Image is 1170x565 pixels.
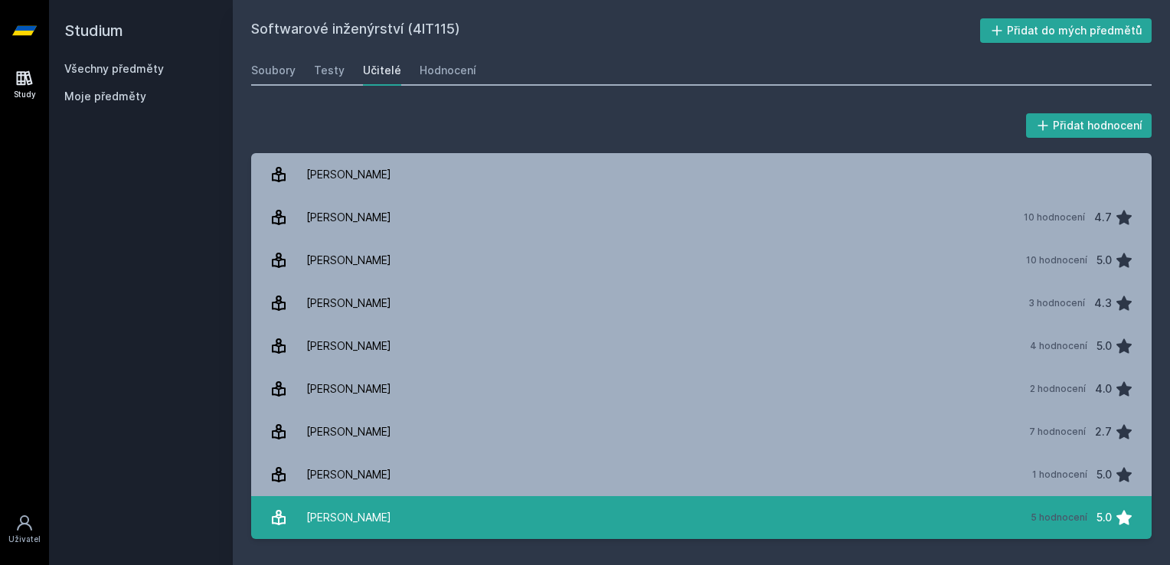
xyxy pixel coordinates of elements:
[14,89,36,100] div: Study
[1096,459,1112,490] div: 5.0
[1030,340,1087,352] div: 4 hodnocení
[1026,113,1152,138] button: Přidat hodnocení
[3,506,46,553] a: Uživatel
[1032,469,1087,481] div: 1 hodnocení
[1026,254,1087,266] div: 10 hodnocení
[1031,511,1087,524] div: 5 hodnocení
[1029,426,1086,438] div: 7 hodnocení
[64,89,146,104] span: Moje předměty
[1030,383,1086,395] div: 2 hodnocení
[8,534,41,545] div: Uživatel
[314,63,345,78] div: Testy
[306,416,391,447] div: [PERSON_NAME]
[251,196,1152,239] a: [PERSON_NAME] 10 hodnocení 4.7
[980,18,1152,43] button: Přidat do mých předmětů
[1028,297,1085,309] div: 3 hodnocení
[251,18,980,43] h2: Softwarové inženýrství (4IT115)
[251,496,1152,539] a: [PERSON_NAME] 5 hodnocení 5.0
[306,374,391,404] div: [PERSON_NAME]
[306,331,391,361] div: [PERSON_NAME]
[251,55,296,86] a: Soubory
[1095,416,1112,447] div: 2.7
[1094,202,1112,233] div: 4.7
[306,459,391,490] div: [PERSON_NAME]
[251,282,1152,325] a: [PERSON_NAME] 3 hodnocení 4.3
[306,245,391,276] div: [PERSON_NAME]
[306,502,391,533] div: [PERSON_NAME]
[3,61,46,108] a: Study
[251,153,1152,196] a: [PERSON_NAME]
[251,367,1152,410] a: [PERSON_NAME] 2 hodnocení 4.0
[1095,374,1112,404] div: 4.0
[420,63,476,78] div: Hodnocení
[1094,288,1112,318] div: 4.3
[1096,502,1112,533] div: 5.0
[1096,331,1112,361] div: 5.0
[1024,211,1085,224] div: 10 hodnocení
[251,410,1152,453] a: [PERSON_NAME] 7 hodnocení 2.7
[251,453,1152,496] a: [PERSON_NAME] 1 hodnocení 5.0
[1096,245,1112,276] div: 5.0
[251,63,296,78] div: Soubory
[363,63,401,78] div: Učitelé
[64,62,164,75] a: Všechny předměty
[420,55,476,86] a: Hodnocení
[306,202,391,233] div: [PERSON_NAME]
[363,55,401,86] a: Učitelé
[306,159,391,190] div: [PERSON_NAME]
[251,325,1152,367] a: [PERSON_NAME] 4 hodnocení 5.0
[251,239,1152,282] a: [PERSON_NAME] 10 hodnocení 5.0
[314,55,345,86] a: Testy
[306,288,391,318] div: [PERSON_NAME]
